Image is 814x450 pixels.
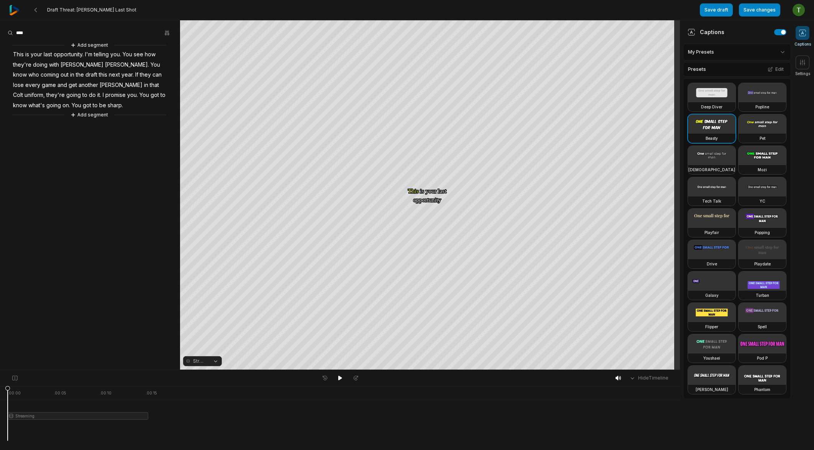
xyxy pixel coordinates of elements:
div: Presets [683,62,791,77]
span: year. [121,70,134,80]
span: what's [28,100,46,111]
span: next [108,70,121,80]
span: doing [32,60,48,70]
span: lose [12,80,25,90]
span: going [66,90,82,100]
span: how [144,49,156,60]
span: with [48,60,60,70]
span: do [88,90,97,100]
h3: Tech Talk [702,198,721,204]
span: draft [85,70,98,80]
span: Draft Threat: [PERSON_NAME] Last Shot [47,7,136,13]
div: My Presets [683,44,791,61]
span: you. [126,90,139,100]
h3: [PERSON_NAME] [696,386,728,393]
span: telling [93,49,110,60]
span: This [12,49,25,60]
button: Save changes [739,3,780,16]
span: [PERSON_NAME] [60,60,104,70]
span: game [41,80,57,90]
button: Add segment [69,111,110,119]
span: can [152,70,162,80]
h3: Flipper [705,324,718,330]
span: it. [97,90,102,100]
span: who [28,70,40,80]
span: I'm [84,49,93,60]
span: know [12,100,28,111]
h3: Pod P [757,355,768,361]
span: You [139,90,150,100]
span: to [92,100,98,111]
h3: Playfair [704,229,719,236]
span: and [57,80,68,90]
span: in [69,70,75,80]
span: Settings [795,71,810,77]
span: they're [12,60,32,70]
span: in [143,80,149,90]
span: get [68,80,78,90]
h3: Deep Diver [701,104,722,110]
span: your [30,49,43,60]
span: uniform, [24,90,46,100]
h3: Playdate [754,261,771,267]
span: I [102,90,105,100]
span: going [46,100,62,111]
span: to [82,90,88,100]
span: another [78,80,99,90]
h3: YC [760,198,765,204]
img: reap [9,5,20,15]
button: HideTimeline [627,372,671,384]
h3: Beasty [706,135,718,141]
span: they're [46,90,66,100]
span: [PERSON_NAME] [99,80,143,90]
span: Captions [794,41,811,47]
span: sharp. [107,100,124,111]
h3: Popline [755,104,769,110]
span: to [160,90,166,100]
h3: Popping [755,229,770,236]
span: promise [105,90,126,100]
div: Captions [688,28,724,36]
span: you. [110,49,122,60]
h3: [DEMOGRAPHIC_DATA] [688,167,735,173]
button: Save draft [700,3,733,16]
button: Edit [765,64,786,74]
span: [PERSON_NAME]. [104,60,150,70]
h3: Spell [758,324,767,330]
span: every [25,80,41,90]
span: You [71,100,82,111]
h3: Turban [756,292,769,298]
span: got [82,100,92,111]
h3: Drive [707,261,717,267]
span: see [133,49,144,60]
span: opportunity. [53,49,84,60]
span: they [139,70,152,80]
span: You [150,60,161,70]
span: on. [62,100,71,111]
h3: Galaxy [705,292,719,298]
span: be [98,100,107,111]
span: Colt [12,90,24,100]
span: that [149,80,160,90]
span: Streaming [193,358,206,365]
span: last [43,49,53,60]
button: Settings [795,56,810,77]
span: You [122,49,133,60]
h3: Phantom [754,386,770,393]
span: got [150,90,160,100]
span: this [98,70,108,80]
button: Captions [794,26,811,47]
span: coming [40,70,60,80]
h3: Youshaei [703,355,720,361]
button: Streaming [183,356,222,366]
button: Add segment [69,41,110,49]
span: know [12,70,28,80]
span: out [60,70,69,80]
h3: Pet [760,135,765,141]
span: If [134,70,139,80]
span: the [75,70,85,80]
h3: Mozi [758,167,767,173]
span: is [25,49,30,60]
div: . 00:15 [146,390,157,396]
